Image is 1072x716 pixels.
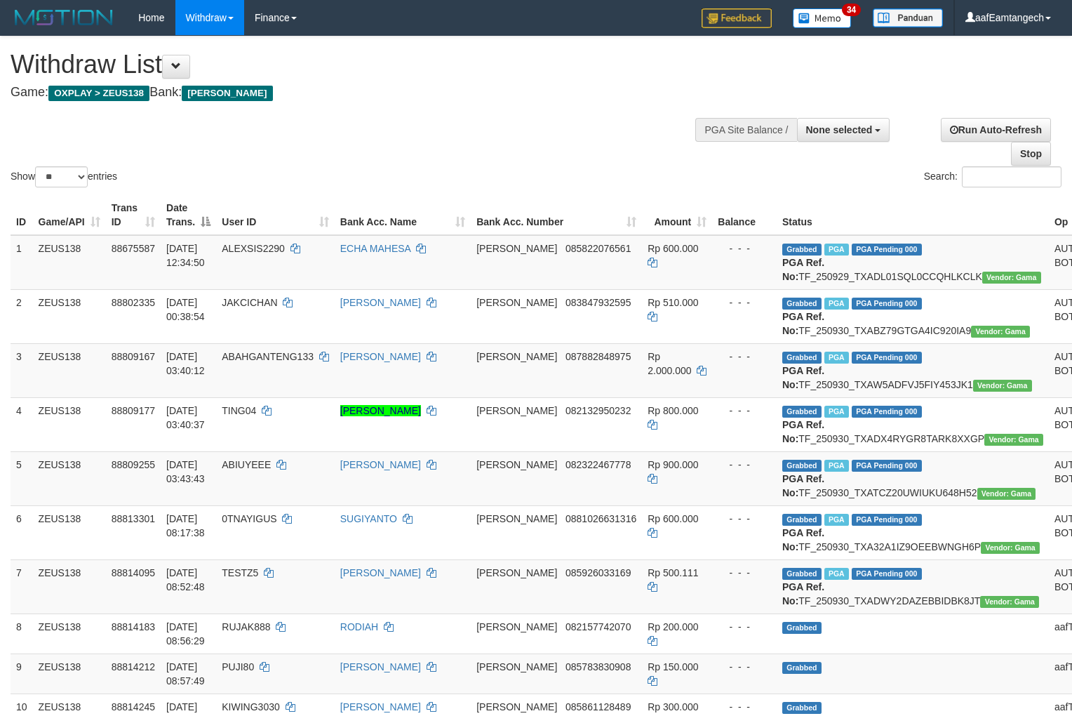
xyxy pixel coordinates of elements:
[977,488,1036,500] span: Vendor URL: https://trx31.1velocity.biz
[340,567,421,578] a: [PERSON_NAME]
[166,459,205,484] span: [DATE] 03:43:43
[565,243,631,254] span: Copy 085822076561 to clipboard
[33,289,106,343] td: ZEUS138
[793,8,852,28] img: Button%20Memo.svg
[11,51,701,79] h1: Withdraw List
[476,661,557,672] span: [PERSON_NAME]
[982,272,1041,284] span: Vendor URL: https://trx31.1velocity.biz
[852,298,922,310] span: PGA Pending
[718,566,771,580] div: - - -
[782,662,822,674] span: Grabbed
[648,243,698,254] span: Rp 600.000
[565,567,631,578] span: Copy 085926033169 to clipboard
[340,243,410,254] a: ECHA MAHESA
[824,298,849,310] span: Marked by aafsreyleap
[782,514,822,526] span: Grabbed
[112,567,155,578] span: 88814095
[35,166,88,187] select: Showentries
[648,661,698,672] span: Rp 150.000
[476,243,557,254] span: [PERSON_NAME]
[112,405,155,416] span: 88809177
[1011,142,1051,166] a: Stop
[782,419,824,444] b: PGA Ref. No:
[161,195,216,235] th: Date Trans.: activate to sort column descending
[166,513,205,538] span: [DATE] 08:17:38
[33,235,106,290] td: ZEUS138
[33,195,106,235] th: Game/API: activate to sort column ascending
[852,568,922,580] span: PGA Pending
[48,86,149,101] span: OXPLAY > ZEUS138
[565,297,631,308] span: Copy 083847932595 to clipboard
[642,195,712,235] th: Amount: activate to sort column ascending
[973,380,1032,392] span: Vendor URL: https://trx31.1velocity.biz
[824,406,849,418] span: Marked by aaftanly
[824,244,849,256] span: Marked by aafpengsreynich
[782,257,824,282] b: PGA Ref. No:
[718,512,771,526] div: - - -
[702,8,772,28] img: Feedback.jpg
[222,351,314,362] span: ABAHGANTENG133
[476,567,557,578] span: [PERSON_NAME]
[33,505,106,559] td: ZEUS138
[340,621,378,632] a: RODIAH
[166,621,205,647] span: [DATE] 08:56:29
[33,343,106,397] td: ZEUS138
[33,451,106,505] td: ZEUS138
[11,559,33,614] td: 7
[648,701,698,712] span: Rp 300.000
[476,701,557,712] span: [PERSON_NAME]
[112,513,155,524] span: 88813301
[984,434,1043,446] span: Vendor URL: https://trx31.1velocity.biz
[777,343,1049,397] td: TF_250930_TXAW5ADFVJ5FIY453JK1
[166,351,205,376] span: [DATE] 03:40:12
[648,405,698,416] span: Rp 800.000
[335,195,471,235] th: Bank Acc. Name: activate to sort column ascending
[648,513,698,524] span: Rp 600.000
[924,166,1061,187] label: Search:
[962,166,1061,187] input: Search:
[476,405,557,416] span: [PERSON_NAME]
[782,298,822,310] span: Grabbed
[777,235,1049,290] td: TF_250929_TXADL01SQL0CCQHLKCLK
[777,397,1049,451] td: TF_250930_TXADX4RYGR8TARK8XXGP
[782,460,822,472] span: Grabbed
[565,661,631,672] span: Copy 085783830908 to clipboard
[340,297,421,308] a: [PERSON_NAME]
[476,459,557,470] span: [PERSON_NAME]
[340,513,397,524] a: SUGIYANTO
[11,505,33,559] td: 6
[112,297,155,308] span: 88802335
[782,352,822,364] span: Grabbed
[112,661,155,672] span: 88814212
[112,459,155,470] span: 88809255
[782,568,822,580] span: Grabbed
[718,241,771,256] div: - - -
[166,661,205,687] span: [DATE] 08:57:49
[11,451,33,505] td: 5
[33,654,106,694] td: ZEUS138
[782,244,822,256] span: Grabbed
[166,405,205,430] span: [DATE] 03:40:37
[797,118,890,142] button: None selected
[565,701,631,712] span: Copy 085861128489 to clipboard
[33,397,106,451] td: ZEUS138
[222,567,258,578] span: TESTZ5
[824,568,849,580] span: Marked by aafseijuro
[718,404,771,418] div: - - -
[777,289,1049,343] td: TF_250930_TXABZ79GTGA4IC920IA9
[222,243,285,254] span: ALEXSIS2290
[852,460,922,472] span: PGA Pending
[971,326,1030,338] span: Vendor URL: https://trx31.1velocity.biz
[476,513,557,524] span: [PERSON_NAME]
[166,243,205,268] span: [DATE] 12:34:50
[718,700,771,714] div: - - -
[712,195,777,235] th: Balance
[782,473,824,498] b: PGA Ref. No:
[981,542,1040,554] span: Vendor URL: https://trx31.1velocity.biz
[222,513,276,524] span: 0TNAYIGUS
[112,701,155,712] span: 88814245
[565,351,631,362] span: Copy 087882848975 to clipboard
[222,459,271,470] span: ABIUYEEE
[166,567,205,592] span: [DATE] 08:52:48
[718,620,771,634] div: - - -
